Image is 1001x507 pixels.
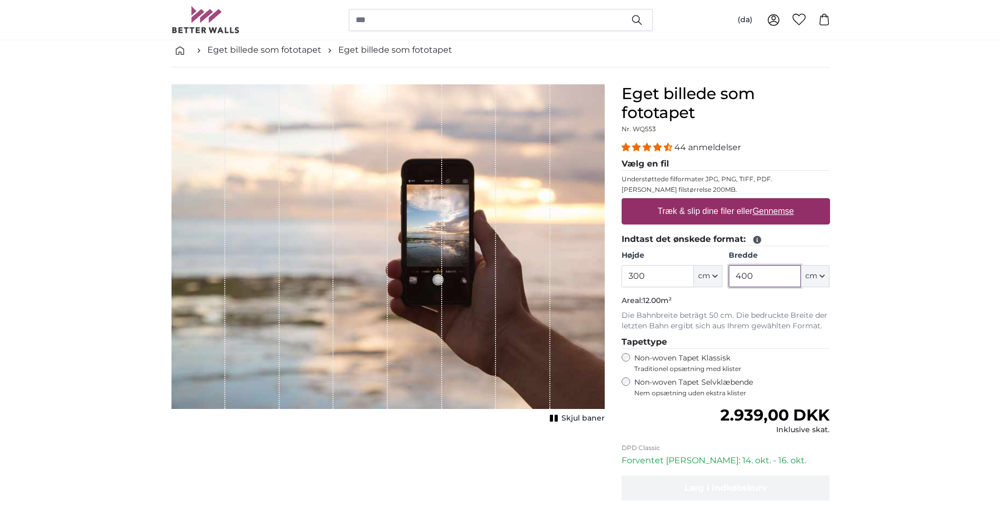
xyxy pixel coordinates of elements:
span: 4.34 stars [622,142,674,152]
p: Areal: [622,296,830,306]
div: 1 of 1 [171,84,605,426]
h1: Eget billede som fototapet [622,84,830,122]
p: DPD Classic [622,444,830,452]
nav: breadcrumbs [171,33,830,67]
legend: Vælg en fil [622,158,830,171]
label: Non-woven Tapet Klassisk [634,353,830,373]
span: 2.939,00 DKK [720,405,830,425]
img: Betterwalls [171,6,240,33]
label: Bredde [729,250,830,261]
legend: Indtast det ønskede format: [622,233,830,246]
button: cm [694,265,722,287]
p: Die Bahnbreite beträgt 50 cm. Die bedruckte Breite der letzten Bahn ergibt sich aus Ihrem gewählt... [622,310,830,331]
div: Inklusive skat. [720,425,830,435]
a: Eget billede som fototapet [207,44,321,56]
button: cm [801,265,830,287]
button: Læg i indkøbskurv [622,475,830,501]
legend: Tapettype [622,336,830,349]
span: Skjul baner [561,413,605,424]
span: cm [805,271,817,281]
label: Højde [622,250,722,261]
span: Nr. WQ553 [622,125,656,133]
button: (da) [729,11,761,30]
label: Non-woven Tapet Selvklæbende [634,377,830,397]
span: Nem opsætning uden ekstra klister [634,389,830,397]
p: [PERSON_NAME] filstørrelse 200MB. [622,186,830,194]
span: Traditionel opsætning med klister [634,365,830,373]
span: 12.00m² [643,296,672,305]
u: Gennemse [752,207,794,216]
span: cm [698,271,710,281]
a: Eget billede som fototapet [338,44,452,56]
span: Læg i indkøbskurv [684,483,767,493]
label: Træk & slip dine filer eller [653,201,798,222]
span: 44 anmeldelser [674,142,741,152]
p: Understøttede filformater JPG, PNG, TIFF, PDF. [622,175,830,183]
button: Skjul baner [547,411,605,426]
p: Forventet [PERSON_NAME]: 14. okt. - 16. okt. [622,454,830,467]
